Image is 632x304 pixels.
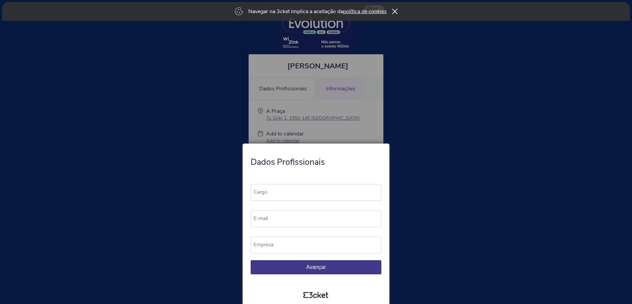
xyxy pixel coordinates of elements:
[251,237,387,253] label: Empresa
[343,8,387,15] a: política de cookies
[251,210,387,227] label: E-mail
[251,260,381,274] button: Avançar
[251,156,381,168] h4: Dados Profissionais
[248,8,387,15] p: Navegar na 3cket implica a aceitação da
[251,184,387,201] label: Cargo
[306,264,326,270] span: Avançar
